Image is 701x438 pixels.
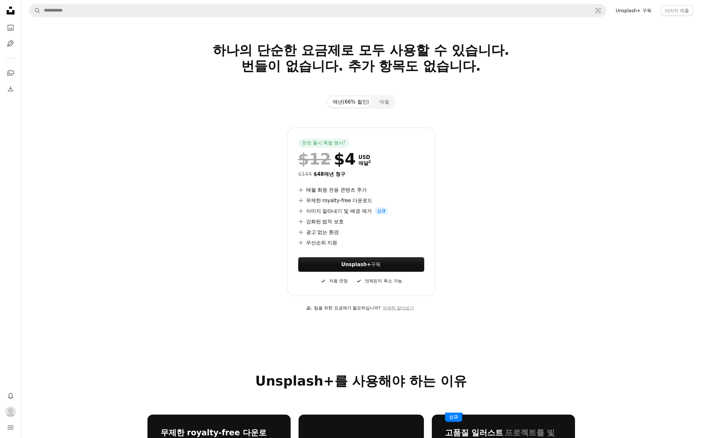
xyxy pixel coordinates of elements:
[4,405,17,418] button: 프로필
[29,4,606,17] form: 사이트 전체에서 이미지 찾기
[298,150,331,168] span: $12
[341,262,371,267] strong: Unsplash+
[4,421,17,434] button: 메뉴
[298,170,424,178] div: $48 매년 청구
[368,160,371,164] sup: 2
[4,82,17,95] a: 다운로드 내역
[342,140,347,146] a: 1
[661,5,693,16] button: 이미지 제출
[5,406,16,417] img: 사용자 zoi zom의 아바타
[298,186,424,194] li: 매월 회원 전용 콘텐츠 추가
[359,160,371,166] span: 매달
[356,277,402,285] div: 언제든지 취소 가능
[298,150,356,168] div: $4
[320,277,348,285] div: 자동 연장
[4,66,17,79] a: 컬렉션
[306,305,380,312] div: 팀을 위한 요금제가 필요하십니까?
[4,21,17,34] a: 사진
[374,207,388,215] span: 신규
[147,373,575,389] h2: Unsplash+를 사용해야 하는 이유
[298,218,424,226] li: 강화된 법적 보호
[445,428,503,437] h3: 고품질 일러스트
[445,413,462,422] span: 신규
[147,42,575,90] h2: 하나의 단순한 요금제로 모두 사용할 수 있습니다. 번들이 없습니다. 추가 항목도 없습니다.
[328,96,374,108] button: 매년(66% 할인)
[298,171,312,177] span: $144
[612,5,655,16] a: Unsplash+ 구독
[298,257,424,272] a: Unsplash+구독
[4,4,17,18] a: 홈 — Unsplash
[359,154,371,160] span: USD
[590,4,606,17] button: 시각적 검색
[298,139,350,148] div: 한정 출시 특별 행사
[298,239,424,247] li: 우선순위 지원
[381,303,416,314] a: 자세히 알아보기
[374,96,395,108] button: 매월
[343,140,346,143] sup: 1
[298,207,424,215] li: 이미지 잘라내기 및 배경 제거
[367,160,372,166] a: 2
[29,4,41,17] button: Unsplash 검색
[298,197,424,204] li: 무제한 royalty-free 다운로드
[4,37,17,50] a: 일러스트
[298,228,424,236] li: 광고 없는 환경
[4,389,17,402] button: 알림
